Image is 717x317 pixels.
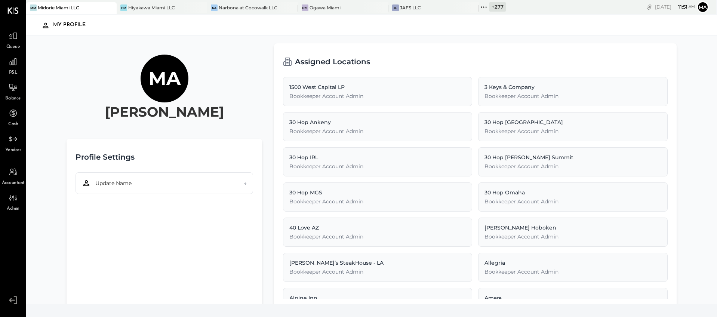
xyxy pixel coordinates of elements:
[289,154,466,161] div: 30 Hop IRL
[646,3,653,11] div: copy link
[30,4,37,11] div: MM
[484,163,661,170] div: Bookkeeper Account Admin
[295,52,370,71] h2: Assigned Locations
[0,165,26,187] a: Accountant
[211,4,218,11] div: Na
[655,3,695,10] div: [DATE]
[2,180,25,187] span: Accountant
[289,268,466,276] div: Bookkeeper Account Admin
[38,4,79,11] div: Midorie Miami LLC
[289,189,466,196] div: 30 Hop MGS
[400,4,421,11] div: JAFS LLC
[8,121,18,128] span: Cash
[5,147,21,154] span: Vendors
[484,259,661,267] div: Allegria
[289,259,466,267] div: [PERSON_NAME]’s SteakHouse - LA
[489,2,506,12] div: + 277
[6,44,20,50] span: Queue
[289,127,466,135] div: Bookkeeper Account Admin
[148,67,181,90] h1: Ma
[484,198,661,205] div: Bookkeeper Account Admin
[0,191,26,212] a: Admin
[484,224,661,231] div: [PERSON_NAME] Hoboken
[484,268,661,276] div: Bookkeeper Account Admin
[484,294,661,302] div: Amara
[302,4,308,11] div: OM
[0,106,26,128] a: Cash
[289,83,466,91] div: 1500 West Capital LP
[392,4,399,11] div: JL
[289,233,466,240] div: Bookkeeper Account Admin
[120,4,127,11] div: HM
[5,95,21,102] span: Balance
[697,1,709,13] button: Ma
[310,4,341,11] div: Ogawa Miami
[219,4,277,11] div: Narbona at Cocowalk LLC
[289,224,466,231] div: 40 Love AZ
[289,119,466,126] div: 30 Hop Ankeny
[289,294,466,302] div: Alpine Inn
[7,206,19,212] span: Admin
[484,233,661,240] div: Bookkeeper Account Admin
[128,4,175,11] div: Hiyakawa Miami LLC
[244,179,247,187] span: →
[484,92,661,100] div: Bookkeeper Account Admin
[9,70,18,76] span: P&L
[289,92,466,100] div: Bookkeeper Account Admin
[105,102,224,121] h2: [PERSON_NAME]
[484,119,661,126] div: 30 Hop [GEOGRAPHIC_DATA]
[95,179,132,187] span: Update Name
[289,198,466,205] div: Bookkeeper Account Admin
[0,80,26,102] a: Balance
[0,132,26,154] a: Vendors
[484,83,661,91] div: 3 Keys & Company
[76,148,135,166] h2: Profile Settings
[53,19,93,31] div: My Profile
[76,172,253,194] button: Update Name→
[289,163,466,170] div: Bookkeeper Account Admin
[484,127,661,135] div: Bookkeeper Account Admin
[0,55,26,76] a: P&L
[0,29,26,50] a: Queue
[484,189,661,196] div: 30 Hop Omaha
[484,154,661,161] div: 30 Hop [PERSON_NAME] Summit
